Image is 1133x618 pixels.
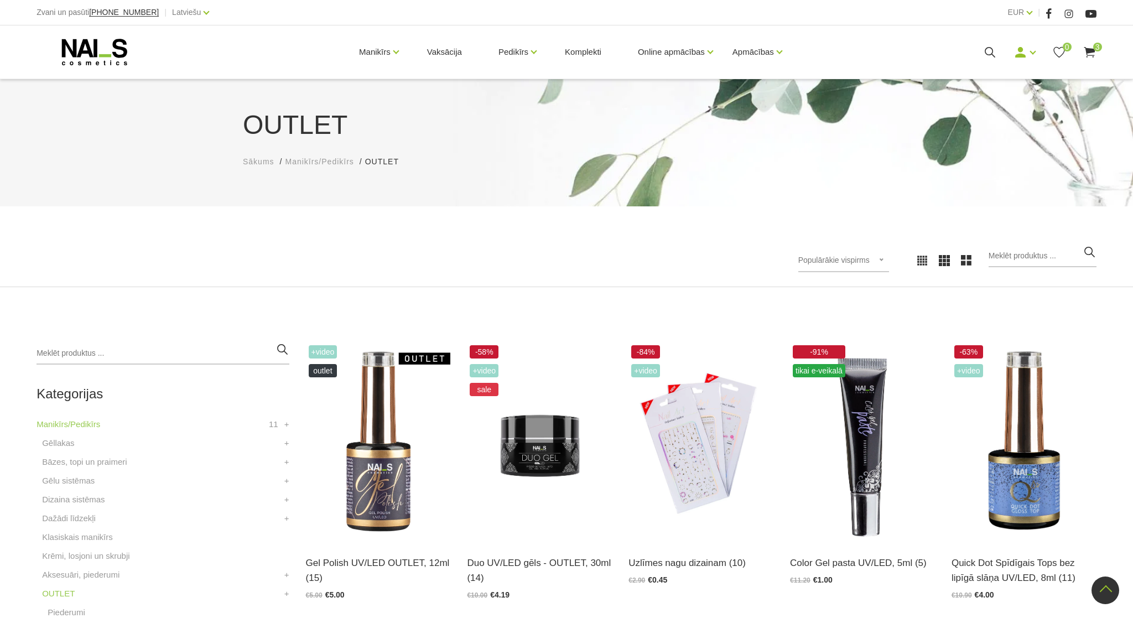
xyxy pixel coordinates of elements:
[470,383,498,396] span: sale
[628,342,773,542] img: Profesionālās dizaina uzlīmes nagiem...
[42,455,127,469] a: Bāzes, topi un praimeri
[648,575,667,584] span: €0.45
[42,549,129,563] a: Krēmi, losjoni un skrubji
[269,418,278,431] span: 11
[284,512,289,525] a: +
[1093,43,1102,51] span: 3
[1063,43,1072,51] span: 0
[42,493,105,506] a: Dizaina sistēmas
[359,30,391,74] a: Manikīrs
[164,6,167,19] span: |
[306,555,451,585] a: Gel Polish UV/LED OUTLET, 12ml (15)
[365,156,410,168] li: OUTLET
[467,555,612,585] a: Duo UV/LED gēls - OUTLET, 30ml (14)
[732,30,774,74] a: Apmācības
[631,364,660,377] span: +Video
[309,364,337,377] span: OUTLET
[1052,45,1066,59] a: 0
[284,418,289,431] a: +
[975,590,994,599] span: €4.00
[42,531,113,544] a: Klasiskais manikīrs
[813,575,833,584] span: €1.00
[172,6,201,19] a: Latviešu
[42,512,96,525] a: Dažādi līdzekļi
[1083,45,1096,59] a: 3
[638,30,705,74] a: Online apmācības
[284,455,289,469] a: +
[284,568,289,581] a: +
[37,6,159,19] div: Zvani un pasūti
[628,577,645,584] span: €2.90
[790,555,935,570] a: Color Gel pasta UV/LED, 5ml (5)
[952,342,1096,542] img: Quick Dot Tops – virsējais pārklājums bez lipīgā slāņa.Aktuālais trends modernam manikīra noslēgu...
[1038,6,1040,19] span: |
[243,105,890,145] h1: OUTLET
[37,387,289,401] h2: Kategorijas
[284,493,289,506] a: +
[89,8,159,17] a: [PHONE_NUMBER]
[631,345,660,359] span: -84%
[418,25,471,79] a: Vaksācija
[243,157,274,166] span: Sākums
[284,437,289,450] a: +
[952,591,972,599] span: €10.90
[42,587,75,600] a: OUTLET
[37,342,289,365] input: Meklēt produktus ...
[628,555,773,570] a: Uzlīmes nagu dizainam (10)
[798,256,870,264] span: Populārākie vispirms
[490,590,510,599] span: €4.19
[498,30,528,74] a: Pedikīrs
[285,156,354,168] a: Manikīrs/Pedikīrs
[470,345,498,359] span: -58%
[793,345,845,359] span: -91%
[470,364,498,377] span: +Video
[306,591,323,599] span: €5.00
[467,342,612,542] img: Polim. laiks:DUO GEL Nr. 101, 008, 000, 006, 002, 003, 014, 011, 012, 001, 009, 007, 005, 013, 00...
[306,342,451,542] img: Ilgnoturīga, intensīvi pigmentēta gēllaka. Viegli klājas, lieliski žūst, nesaraujas, neatkāpjas n...
[793,364,845,377] span: tikai e-veikalā
[790,577,810,584] span: €11.20
[284,587,289,600] a: +
[325,590,345,599] span: €5.00
[556,25,610,79] a: Komplekti
[790,342,935,542] img: Daudzfunkcionāla pigmentēta dizaina pasta, ar kuras palīdzību iespējams zīmēt “one stroke” un “žo...
[42,474,95,487] a: Gēlu sistēmas
[467,591,487,599] span: €10.00
[1008,6,1025,19] a: EUR
[954,364,983,377] span: +Video
[952,555,1096,585] a: Quick Dot Spīdīgais Tops bez lipīgā slāņa UV/LED, 8ml (11)
[42,437,74,450] a: Gēllakas
[42,568,119,581] a: Aksesuāri, piederumi
[954,345,983,359] span: -63%
[285,157,354,166] span: Manikīrs/Pedikīrs
[37,418,100,431] a: Manikīrs/Pedikīrs
[309,345,337,359] span: +Video
[243,156,274,168] a: Sākums
[284,474,289,487] a: +
[989,245,1096,267] input: Meklēt produktus ...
